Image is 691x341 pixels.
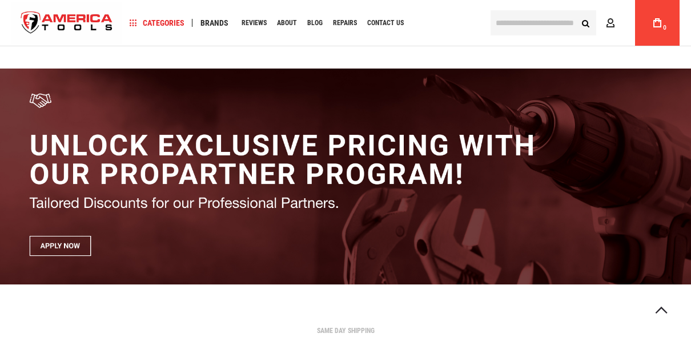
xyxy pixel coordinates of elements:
a: store logo [11,2,122,45]
a: Blog [302,15,328,31]
div: SAME DAY SHIPPING [9,327,682,334]
img: America Tools [11,2,122,45]
a: Categories [124,15,190,31]
a: Repairs [328,15,362,31]
span: Contact Us [367,19,404,26]
a: Contact Us [362,15,409,31]
a: Reviews [236,15,272,31]
span: Brands [200,19,228,27]
span: Reviews [242,19,267,26]
button: Search [575,12,596,34]
span: 0 [663,25,666,31]
span: Repairs [333,19,357,26]
span: Blog [307,19,323,26]
a: About [272,15,302,31]
a: Brands [195,15,234,31]
span: About [277,19,297,26]
span: Categories [130,19,184,27]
